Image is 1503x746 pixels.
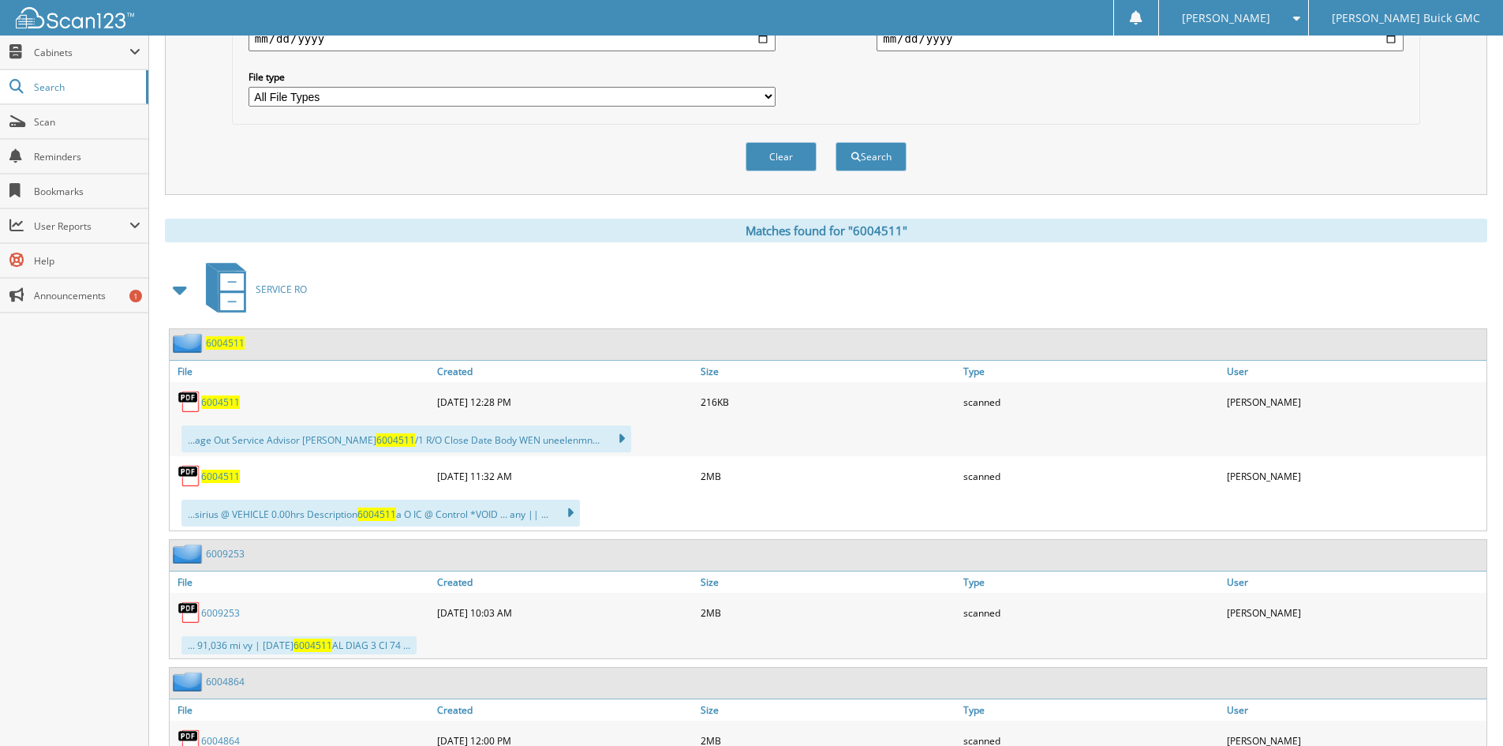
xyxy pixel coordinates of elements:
[697,572,960,593] a: Size
[357,508,396,521] span: 6004511
[959,597,1223,628] div: scanned
[178,390,201,414] img: PDF.png
[181,500,580,527] div: ...sirius @ VEHICLE 0.00hrs Description a O IC @ Control *VOID ... any || ...
[1223,386,1486,418] div: [PERSON_NAME]
[433,699,697,721] a: Created
[746,142,817,171] button: Clear
[697,597,960,628] div: 2MB
[433,460,697,492] div: [DATE] 11:32 AM
[1182,13,1270,23] span: [PERSON_NAME]
[206,675,245,688] a: 6004864
[1223,699,1486,721] a: User
[181,425,631,452] div: ...age Out Service Advisor [PERSON_NAME] /1 R/O Close Date Body WEN uneelenmn...
[376,433,415,447] span: 6004511
[206,547,245,560] a: 6009253
[173,672,206,692] img: folder2.png
[959,460,1223,492] div: scanned
[173,544,206,564] img: folder2.png
[1332,13,1480,23] span: [PERSON_NAME] Buick GMC
[34,219,129,233] span: User Reports
[249,70,776,84] label: File type
[697,361,960,382] a: Size
[836,142,907,171] button: Search
[433,572,697,593] a: Created
[1223,597,1486,628] div: [PERSON_NAME]
[206,336,245,350] a: 6004511
[433,361,697,382] a: Created
[201,395,240,409] a: 6004511
[1223,572,1486,593] a: User
[959,386,1223,418] div: scanned
[201,606,240,620] a: 6009253
[170,361,433,382] a: File
[697,386,960,418] div: 216KB
[34,185,140,198] span: Bookmarks
[16,7,134,28] img: scan123-logo-white.svg
[959,361,1223,382] a: Type
[178,464,201,488] img: PDF.png
[34,289,140,302] span: Announcements
[181,636,417,654] div: ... 91,036 mi vy | [DATE] AL DIAG 3 Cl 74 ...
[697,699,960,721] a: Size
[196,258,307,321] a: SERVICE RO
[201,470,240,483] a: 6004511
[165,219,1487,242] div: Matches found for "6004511"
[433,597,697,628] div: [DATE] 10:03 AM
[959,572,1223,593] a: Type
[34,46,129,59] span: Cabinets
[877,26,1404,51] input: end
[129,290,142,302] div: 1
[34,254,140,268] span: Help
[178,601,201,624] img: PDF.png
[249,26,776,51] input: start
[697,460,960,492] div: 2MB
[173,333,206,353] img: folder2.png
[1223,361,1486,382] a: User
[34,150,140,163] span: Reminders
[170,572,433,593] a: File
[293,639,332,652] span: 6004511
[34,81,138,94] span: Search
[959,699,1223,721] a: Type
[170,699,433,721] a: File
[256,283,307,296] span: SERVICE RO
[1223,460,1486,492] div: [PERSON_NAME]
[34,115,140,129] span: Scan
[433,386,697,418] div: [DATE] 12:28 PM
